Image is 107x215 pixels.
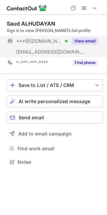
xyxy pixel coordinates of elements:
[17,159,100,165] span: Notes
[72,38,98,44] button: Reveal Button
[7,79,103,91] button: save-profile-one-click
[7,4,47,12] img: ContactOut v5.3.10
[72,59,98,66] button: Reveal Button
[19,83,91,88] div: Save to List / ATS / CRM
[7,20,55,27] div: Saud ALHUDAYAN
[7,144,103,153] button: Find work email
[7,157,103,167] button: Notes
[16,49,86,55] span: [EMAIL_ADDRESS][DOMAIN_NAME]
[18,131,72,136] span: Add to email campaign
[7,95,103,107] button: AI write personalized message
[7,128,103,140] button: Add to email campaign
[16,38,63,44] span: ***@[DOMAIN_NAME]
[7,28,103,34] div: Sign in to view [PERSON_NAME]’s full profile
[19,99,90,104] span: AI write personalized message
[17,146,100,152] span: Find work email
[7,112,103,124] button: Send email
[19,115,44,120] span: Send email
